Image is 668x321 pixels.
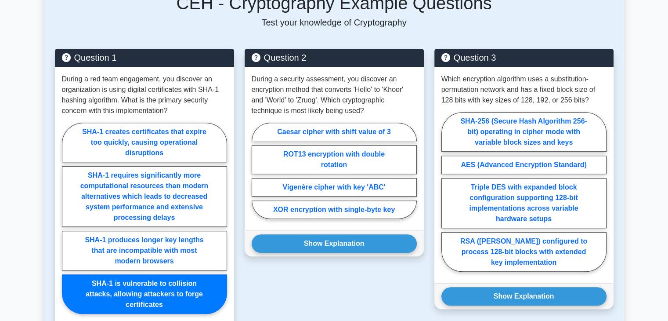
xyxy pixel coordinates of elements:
label: AES (Advanced Encryption Standard) [441,156,607,174]
p: During a red team engagement, you discover an organization is using digital certificates with SHA... [62,74,227,116]
h5: Question 3 [441,52,607,63]
p: Which encryption algorithm uses a substitution-permutation network and has a fixed block size of ... [441,74,607,106]
p: During a security assessment, you discover an encryption method that converts 'Hello' to 'Khoor' ... [252,74,417,116]
h5: Question 2 [252,52,417,63]
button: Show Explanation [252,234,417,253]
label: XOR encryption with single-byte key [252,201,417,219]
label: Triple DES with expanded block configuration supporting 128-bit implementations across variable h... [441,178,607,228]
p: Test your knowledge of Cryptography [55,17,614,28]
h5: Question 1 [62,52,227,63]
label: Vigenère cipher with key 'ABC' [252,178,417,197]
label: SHA-256 (Secure Hash Algorithm 256-bit) operating in cipher mode with variable block sizes and keys [441,112,607,152]
label: SHA-1 is vulnerable to collision attacks, allowing attackers to forge certificates [62,274,227,314]
button: Show Explanation [441,287,607,306]
label: SHA-1 requires significantly more computational resources than modern alternatives which leads to... [62,166,227,227]
label: SHA-1 produces longer key lengths that are incompatible with most modern browsers [62,231,227,270]
label: SHA-1 creates certificates that expire too quickly, causing operational disruptions [62,123,227,162]
label: ROT13 encryption with double rotation [252,145,417,174]
label: RSA ([PERSON_NAME]) configured to process 128-bit blocks with extended key implementation [441,232,607,272]
label: Caesar cipher with shift value of 3 [252,123,417,141]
